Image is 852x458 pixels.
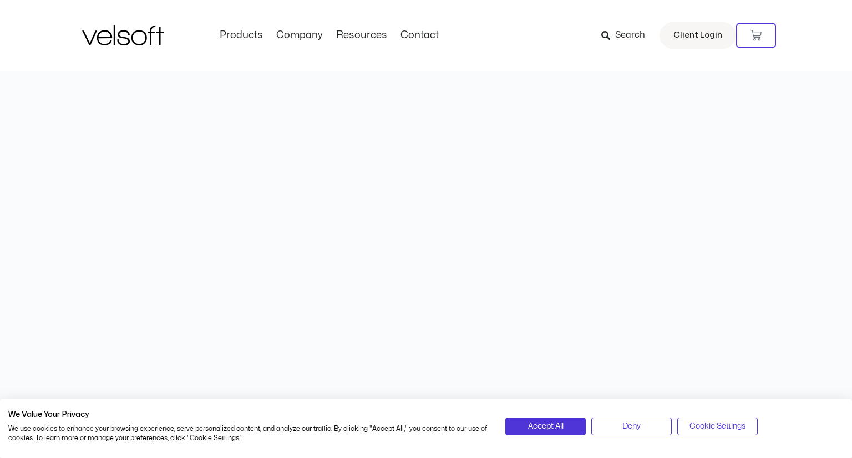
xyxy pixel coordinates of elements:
span: Deny [622,420,641,432]
button: Accept all cookies [505,418,586,435]
button: Adjust cookie preferences [677,418,758,435]
span: Client Login [673,28,722,43]
nav: Menu [213,29,445,42]
span: Accept All [528,420,564,432]
a: ProductsMenu Toggle [213,29,270,42]
span: Search [615,28,645,43]
span: Cookie Settings [689,420,745,432]
img: Velsoft Training Materials [82,25,164,45]
a: Client Login [660,22,736,49]
h2: We Value Your Privacy [8,410,489,420]
a: Search [601,26,653,45]
p: We use cookies to enhance your browsing experience, serve personalized content, and analyze our t... [8,424,489,443]
a: ContactMenu Toggle [394,29,445,42]
a: ResourcesMenu Toggle [329,29,394,42]
a: CompanyMenu Toggle [270,29,329,42]
button: Deny all cookies [591,418,672,435]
